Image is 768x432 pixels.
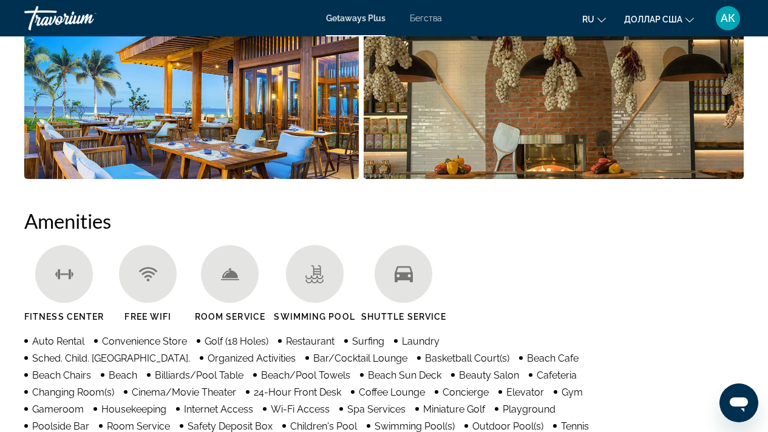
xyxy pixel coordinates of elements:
a: Травориум [24,2,146,34]
span: Convenience Store [102,336,187,347]
span: Poolside Bar [32,420,89,432]
font: АК [721,12,735,24]
span: Wi-Fi Access [271,403,330,415]
span: Golf (18 Holes) [205,336,268,347]
span: Beach Chairs [32,370,91,381]
span: Beach Sun Deck [368,370,441,381]
span: Fitness Center [24,312,104,322]
button: Open full-screen image slider [24,28,359,180]
span: Bar/Cocktail Lounge [313,353,407,364]
font: доллар США [624,15,682,24]
span: Housekeeping [101,403,166,415]
span: Organized Activities [208,353,296,364]
span: Sched. Child. [GEOGRAPHIC_DATA]. [32,353,190,364]
span: Playground [503,403,556,415]
span: Spa Services [347,403,406,415]
span: Changing Room(s) [32,386,114,398]
button: Изменить язык [582,10,606,28]
span: Surfing [352,336,384,347]
iframe: Кнопка запуска окна обмена сообщениями [719,383,758,422]
span: Internet Access [184,403,253,415]
span: Beach [109,370,137,381]
span: Outdoor Pool(s) [472,420,543,432]
span: Elevator [506,386,544,398]
span: Restaurant [286,336,335,347]
span: Gym [562,386,583,398]
span: Swimming Pool [274,312,355,322]
span: Concierge [443,386,489,398]
button: Меню пользователя [712,5,744,31]
span: Shuttle Service [361,312,447,322]
span: 24-Hour Front Desk [254,386,341,398]
span: Gameroom [32,403,84,415]
span: Tennis [561,420,589,432]
span: Children's Pool [290,420,357,432]
span: Billiards/Pool Table [155,370,243,381]
a: Бегства [410,13,442,23]
span: Basketball Court(s) [425,353,509,364]
button: Open full-screen image slider [364,28,744,180]
span: Cinema/Movie Theater [132,386,236,398]
span: Room Service [195,312,265,322]
span: Auto Rental [32,336,84,347]
span: Coffee Lounge [359,386,425,398]
span: Safety Deposit Box [188,420,273,432]
span: Laundry [402,336,440,347]
button: Изменить валюту [624,10,694,28]
span: Cafeteria [537,370,577,381]
span: Miniature Golf [423,403,485,415]
span: Beach Cafe [527,353,579,364]
h2: Amenities [24,209,744,233]
span: Beach/Pool Towels [261,370,350,381]
a: Getaways Plus [326,13,386,23]
span: Room Service [107,420,170,432]
span: Free Wifi [124,312,171,322]
span: Swimming Pool(s) [375,420,455,432]
font: ru [582,15,594,24]
span: Beauty Salon [459,370,519,381]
